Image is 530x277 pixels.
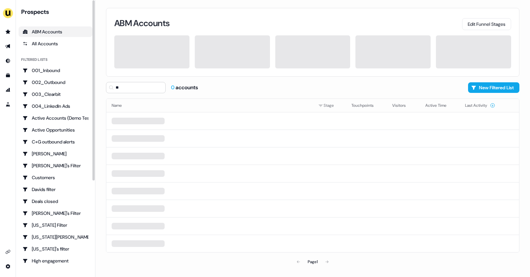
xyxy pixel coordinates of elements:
a: Go to Davids filter [19,184,92,195]
div: Prospects [21,8,92,16]
a: Go to C+G outbound alerts [19,137,92,147]
button: Active Time [425,99,454,111]
div: 001_Inbound [23,67,88,74]
a: All accounts [19,38,92,49]
a: Go to High engagement [19,256,92,266]
button: Visitors [392,99,414,111]
div: [PERSON_NAME] [23,150,88,157]
a: Go to 001_Inbound [19,65,92,76]
div: [US_STATE] Filter [23,222,88,228]
div: C+G outbound alerts [23,138,88,145]
a: Go to Charlotte's Filter [19,160,92,171]
a: Go to Inbound [3,56,13,66]
div: [PERSON_NAME]'s Filter [23,162,88,169]
a: Go to 002_Outbound [19,77,92,88]
a: Go to Charlotte Stone [19,148,92,159]
div: 004_LinkedIn Ads [23,103,88,109]
div: High engagement [23,257,88,264]
button: Last Activity [465,99,495,111]
div: Davids filter [23,186,88,193]
div: 002_Outbound [23,79,88,86]
div: Deals closed [23,198,88,205]
a: Go to 004_LinkedIn Ads [19,101,92,111]
div: Filtered lists [21,57,47,62]
a: Go to Georgia's filter [19,244,92,254]
div: 003_Clearbit [23,91,88,98]
button: Touchpoints [351,99,382,111]
a: ABM Accounts [19,26,92,37]
a: Go to Deals closed [19,196,92,207]
a: Go to outbound experience [3,41,13,52]
a: Go to attribution [3,85,13,95]
a: Go to integrations [3,261,13,272]
button: Edit Funnel Stages [462,18,511,30]
a: Go to Active Opportunities [19,125,92,135]
div: [US_STATE][PERSON_NAME] [23,234,88,240]
h3: ABM Accounts [114,19,170,27]
span: 0 [171,84,176,91]
div: [PERSON_NAME]'s Filter [23,210,88,217]
div: Stage [318,102,341,109]
a: Go to experiments [3,99,13,110]
a: Go to templates [3,70,13,81]
div: Active Opportunities [23,127,88,133]
a: Go to prospects [3,26,13,37]
th: Name [106,99,313,112]
a: Go to Customers [19,172,92,183]
div: All Accounts [23,40,88,47]
div: Active Accounts (Demo Test) [23,115,88,121]
button: New Filtered List [468,82,519,93]
div: Page 1 [308,258,318,265]
div: accounts [171,84,198,91]
a: Go to Active Accounts (Demo Test) [19,113,92,123]
div: ABM Accounts [23,28,88,35]
a: Go to Georgia Filter [19,220,92,230]
a: Go to integrations [3,247,13,257]
a: Go to Georgia Slack [19,232,92,242]
a: Go to 003_Clearbit [19,89,92,99]
div: Customers [23,174,88,181]
a: Go to Geneviève's Filter [19,208,92,218]
div: [US_STATE]'s filter [23,246,88,252]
